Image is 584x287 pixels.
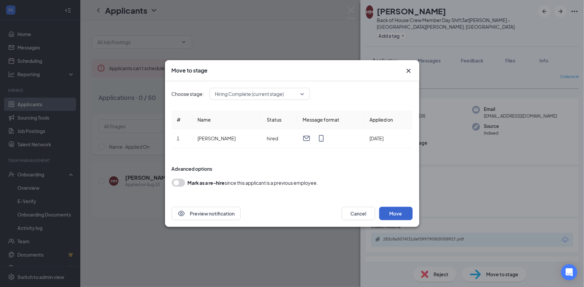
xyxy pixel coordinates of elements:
div: since this applicant is a previous employee. [188,179,318,187]
svg: Cross [405,67,413,75]
span: 1 [177,135,180,141]
button: EyePreview notification [172,207,241,220]
th: Message format [297,111,364,129]
th: Applied on [364,111,412,129]
button: Cancel [342,207,375,220]
th: Name [192,111,261,129]
span: Hiring Complete (current stage) [215,89,284,99]
svg: Email [303,134,311,142]
td: [PERSON_NAME] [192,129,261,148]
div: Open Intercom Messenger [561,264,577,280]
th: Status [261,111,297,129]
button: Move [379,207,413,220]
td: [DATE] [364,129,412,148]
span: Choose stage: [172,90,204,98]
button: Close [405,67,413,75]
svg: MobileSms [317,134,325,142]
b: Mark as a re-hire [188,180,225,186]
th: # [172,111,192,129]
div: Advanced options [172,165,413,172]
svg: Eye [177,209,185,218]
h3: Move to stage [172,67,208,74]
td: hired [261,129,297,148]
